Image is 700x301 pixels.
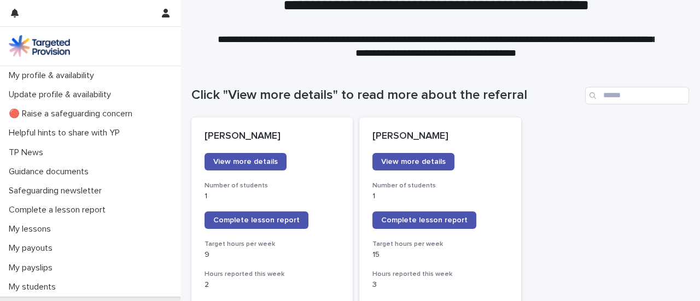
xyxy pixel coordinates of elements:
a: Complete lesson report [372,211,476,229]
h3: Target hours per week [205,240,340,249]
p: 15 [372,250,507,259]
p: Complete a lesson report [4,205,114,215]
h3: Hours reported this week [205,270,340,279]
h3: Number of students [205,181,340,190]
p: 9 [205,250,340,259]
p: My students [4,282,65,292]
a: View more details [372,153,454,170]
p: [PERSON_NAME] [205,131,340,143]
img: M5nRWzHhSzIhMunXDL62 [9,35,70,57]
p: Safeguarding newsletter [4,186,110,196]
p: My lessons [4,224,60,234]
p: My payslips [4,263,61,273]
span: View more details [381,158,446,166]
a: Complete lesson report [205,211,308,229]
p: My profile & availability [4,70,103,81]
p: Guidance documents [4,167,97,177]
p: 🔴 Raise a safeguarding concern [4,109,141,119]
span: Complete lesson report [213,216,300,224]
h3: Number of students [372,181,507,190]
p: 1 [205,192,340,201]
h1: Click "View more details" to read more about the referral [191,87,581,103]
h3: Target hours per week [372,240,507,249]
p: My payouts [4,243,61,253]
span: View more details [213,158,278,166]
h3: Hours reported this week [372,270,507,279]
p: TP News [4,147,52,158]
span: Complete lesson report [381,216,468,224]
p: Update profile & availability [4,90,120,100]
p: [PERSON_NAME] [372,131,507,143]
p: 2 [205,280,340,290]
a: View more details [205,153,287,170]
p: 1 [372,192,507,201]
p: Helpful hints to share with YP [4,128,129,138]
input: Search [585,87,689,104]
p: 3 [372,280,507,290]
